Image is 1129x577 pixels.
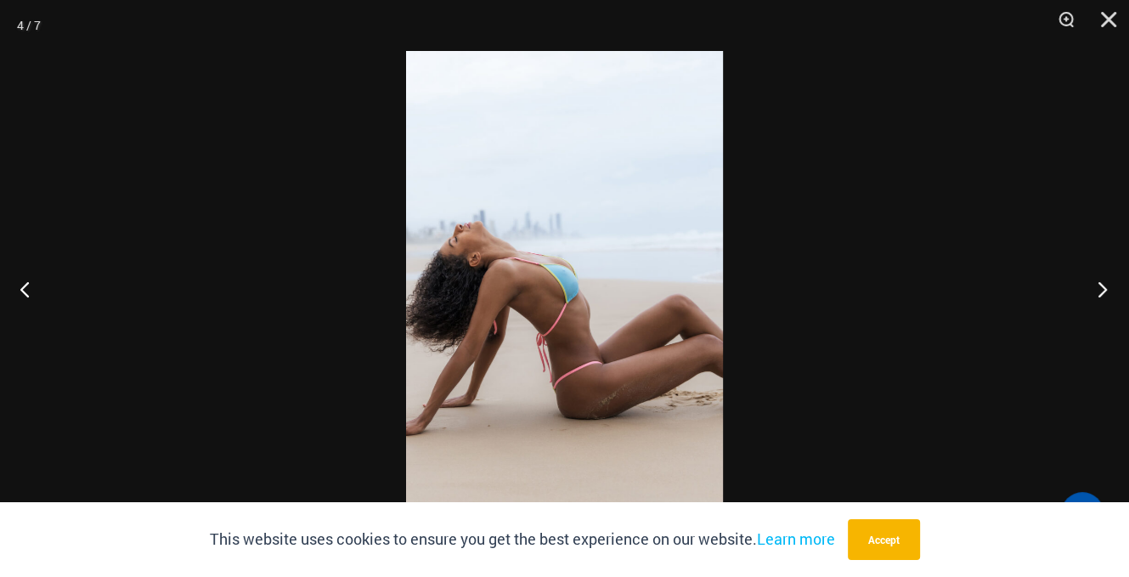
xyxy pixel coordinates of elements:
[406,51,723,526] img: Tempest Multi Blue 312 Top 456 Bottom 05
[757,529,835,549] a: Learn more
[1065,246,1129,331] button: Next
[17,13,41,38] div: 4 / 7
[210,527,835,552] p: This website uses cookies to ensure you get the best experience on our website.
[848,519,920,560] button: Accept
